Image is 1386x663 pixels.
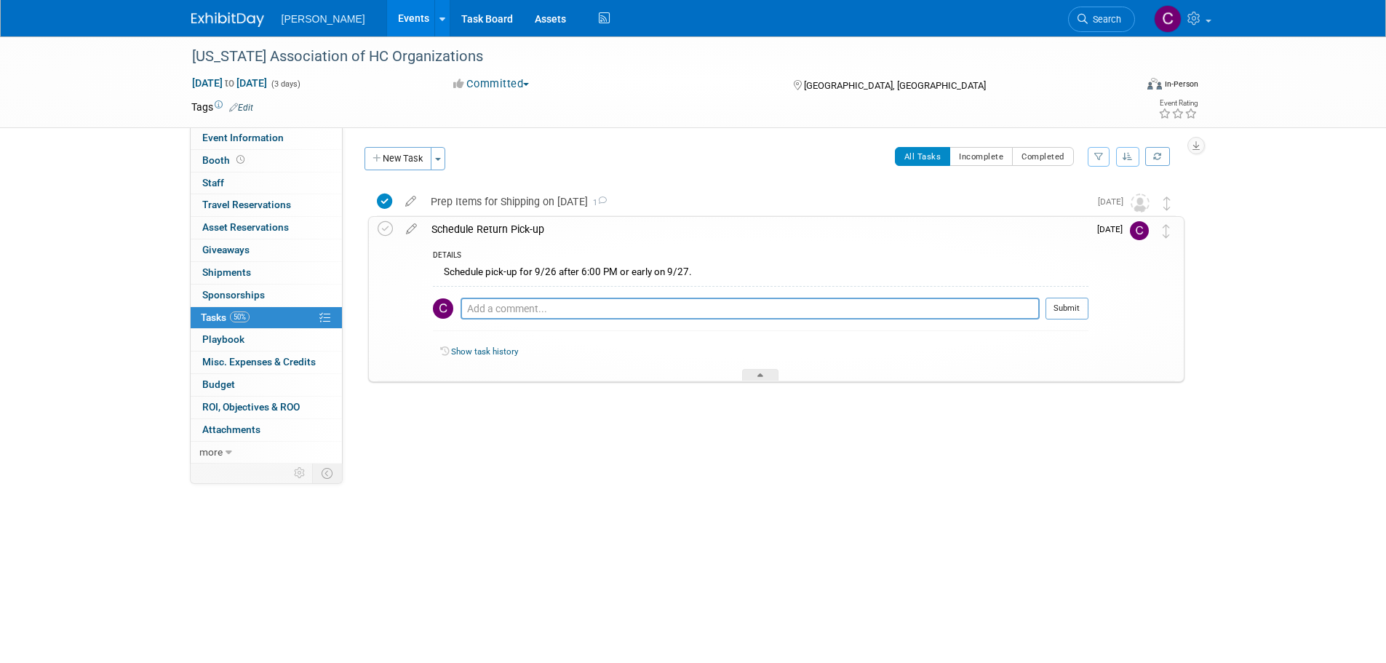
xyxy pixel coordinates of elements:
span: Asset Reservations [202,221,289,233]
span: (3 days) [270,79,300,89]
span: 1 [588,198,607,207]
a: edit [399,223,424,236]
img: Chris Cobb [1154,5,1182,33]
a: Shipments [191,262,342,284]
span: [PERSON_NAME] [282,13,365,25]
span: ROI, Objectives & ROO [202,401,300,413]
span: Playbook [202,333,244,345]
a: Tasks50% [191,307,342,329]
div: Schedule Return Pick-up [424,217,1088,242]
div: Event Rating [1158,100,1198,107]
span: Booth [202,154,247,166]
div: Prep Items for Shipping on [DATE] [423,189,1089,214]
i: Move task [1163,196,1171,210]
span: Misc. Expenses & Credits [202,356,316,368]
img: Chris Cobb [433,298,453,319]
a: Asset Reservations [191,217,342,239]
button: New Task [365,147,431,170]
span: Travel Reservations [202,199,291,210]
button: Completed [1012,147,1074,166]
span: [DATE] [DATE] [191,76,268,90]
a: Attachments [191,419,342,441]
span: Search [1088,14,1121,25]
span: [DATE] [1097,224,1130,234]
td: Personalize Event Tab Strip [287,464,313,483]
div: In-Person [1164,79,1198,90]
span: Tasks [201,311,250,323]
span: Giveaways [202,244,250,255]
span: Budget [202,378,235,390]
a: more [191,442,342,464]
button: Committed [448,76,535,92]
span: Event Information [202,132,284,143]
span: Attachments [202,424,260,435]
i: Move task [1163,224,1170,238]
span: Booth not reserved yet [234,154,247,165]
span: Staff [202,177,224,188]
td: Toggle Event Tabs [312,464,342,483]
span: Shipments [202,266,251,278]
span: [DATE] [1098,196,1131,207]
span: 50% [230,311,250,322]
img: Format-Inperson.png [1147,78,1162,90]
a: Sponsorships [191,285,342,306]
button: All Tasks [895,147,951,166]
a: Search [1068,7,1135,32]
div: DETAILS [433,250,1088,263]
span: Sponsorships [202,289,265,301]
img: Unassigned [1131,194,1150,213]
a: Giveaways [191,239,342,261]
button: Incomplete [949,147,1013,166]
a: Travel Reservations [191,194,342,216]
div: Event Format [1049,76,1199,98]
span: more [199,446,223,458]
a: Event Information [191,127,342,149]
a: Misc. Expenses & Credits [191,352,342,373]
a: Budget [191,374,342,396]
img: Chris Cobb [1130,221,1149,240]
a: Staff [191,172,342,194]
div: [US_STATE] Association of HC Organizations [187,44,1113,70]
a: Refresh [1145,147,1170,166]
div: Schedule pick-up for 9/26 after 6:00 PM or early on 9/27. [433,263,1088,285]
button: Submit [1046,298,1088,319]
a: edit [398,195,423,208]
a: Playbook [191,329,342,351]
a: Show task history [451,346,518,357]
a: ROI, Objectives & ROO [191,397,342,418]
a: Booth [191,150,342,172]
span: [GEOGRAPHIC_DATA], [GEOGRAPHIC_DATA] [804,80,986,91]
a: Edit [229,103,253,113]
span: to [223,77,236,89]
td: Tags [191,100,253,114]
img: ExhibitDay [191,12,264,27]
